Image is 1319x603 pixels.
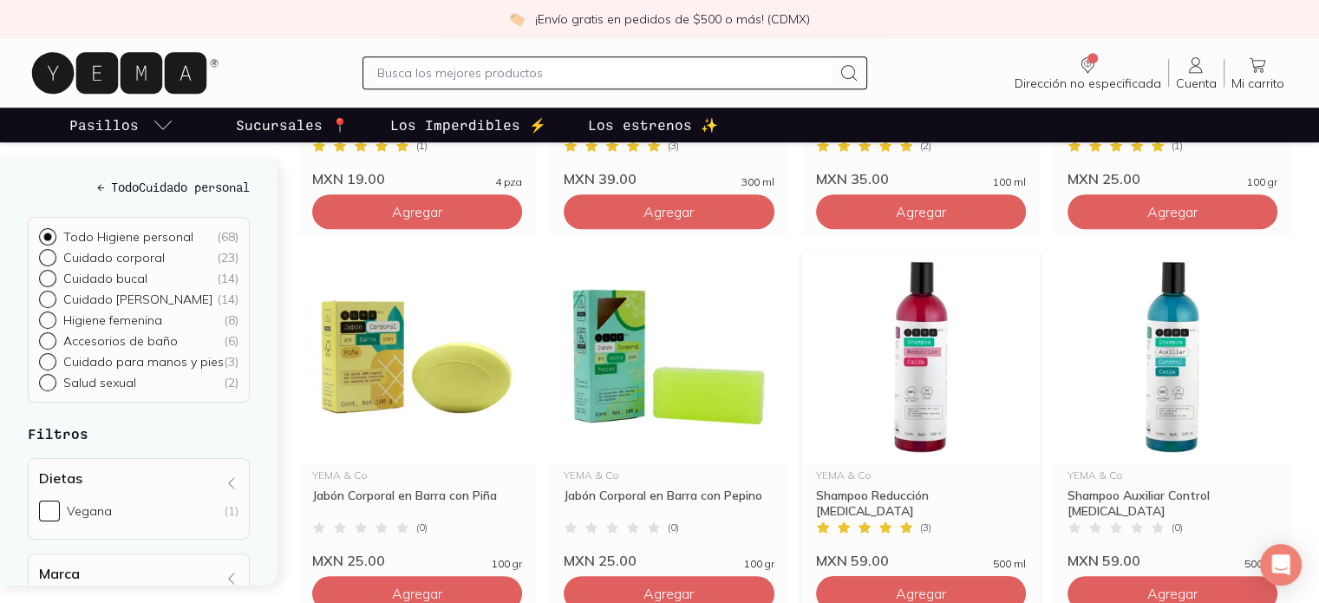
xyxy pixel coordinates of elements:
[668,141,679,151] span: ( 3 )
[920,141,931,151] span: ( 2 )
[1247,177,1277,187] span: 100 gr
[224,334,238,350] div: ( 6 )
[564,552,637,569] span: MXN 25.00
[1054,250,1291,463] img: Shampoo Reducción Caída
[588,115,718,135] p: Los estrenos ✨
[1224,55,1291,91] a: Mi carrito
[28,179,250,197] h5: ← Todo Cuidado personal
[1068,470,1277,481] div: YEMA & Co
[217,251,238,266] div: ( 23 )
[643,203,694,220] span: Agregar
[225,504,238,520] div: (1)
[217,272,238,287] div: ( 14 )
[1147,203,1198,220] span: Agregar
[69,115,139,135] p: Pasillos
[298,250,536,463] img: Jabón Corporal en Barra con Piña
[668,522,679,533] span: ( 0 )
[39,566,80,583] h4: Marca
[509,11,525,27] img: check
[217,292,238,308] div: ( 14 )
[492,559,522,569] span: 100 gr
[1068,170,1140,187] span: MXN 25.00
[495,177,522,187] span: 4 pza
[39,501,60,522] input: Vegana(1)
[298,250,536,569] a: Jabón Corporal en Barra con PiñaYEMA & CoJabón Corporal en Barra con Piña(0)MXN 25.00100 gr
[741,177,774,187] span: 300 ml
[550,250,787,569] a: Jabón Corporal en Barra con PepinoYEMA & CoJabón Corporal en Barra con Pepino(0)MXN 25.00100 gr
[1008,55,1168,91] a: Dirección no especificada
[312,470,522,481] div: YEMA & Co
[802,250,1040,463] img: Shampoo Reducción Caída
[896,203,946,220] span: Agregar
[744,559,774,569] span: 100 gr
[1169,55,1224,91] a: Cuenta
[63,230,193,246] p: Todo Higiene personal
[224,313,238,329] div: ( 8 )
[1068,488,1277,519] div: Shampoo Auxiliar Control [MEDICAL_DATA]
[564,488,774,519] div: Jabón Corporal en Barra con Pepino
[1054,250,1291,569] a: Shampoo Reducción CaídaYEMA & CoShampoo Auxiliar Control [MEDICAL_DATA](0)MXN 59.00500 ml
[643,585,694,602] span: Agregar
[1260,544,1302,586] div: Open Intercom Messenger
[63,355,224,370] p: Cuidado para manos y pies
[63,292,212,308] p: Cuidado [PERSON_NAME]
[816,552,889,569] span: MXN 59.00
[28,179,250,197] a: ← TodoCuidado personal
[63,376,136,391] p: Salud sexual
[390,115,546,135] p: Los Imperdibles ⚡️
[232,108,352,142] a: Sucursales 📍
[802,250,1040,569] a: Shampoo Reducción CaídaYEMA & CoShampoo Reducción [MEDICAL_DATA](3)MXN 59.00500 ml
[1172,522,1183,533] span: ( 0 )
[416,522,428,533] span: ( 0 )
[816,470,1026,481] div: YEMA & Co
[224,355,238,370] div: ( 3 )
[1231,75,1284,91] span: Mi carrito
[312,194,522,229] button: Agregar
[550,250,787,463] img: Jabón Corporal en Barra con Pepino
[564,194,774,229] button: Agregar
[816,194,1026,229] button: Agregar
[28,459,250,541] div: Dietas
[816,488,1026,519] div: Shampoo Reducción [MEDICAL_DATA]
[377,62,833,83] input: Busca los mejores productos
[1172,141,1183,151] span: ( 1 )
[392,585,442,602] span: Agregar
[67,504,112,520] div: Vegana
[896,585,946,602] span: Agregar
[63,313,162,329] p: Higiene femenina
[236,115,349,135] p: Sucursales 📍
[920,522,931,533] span: ( 3 )
[66,108,177,142] a: pasillo-todos-link
[1244,559,1277,569] span: 500 ml
[564,470,774,481] div: YEMA & Co
[584,108,722,142] a: Los estrenos ✨
[1147,585,1198,602] span: Agregar
[312,488,522,519] div: Jabón Corporal en Barra con Piña
[39,470,82,488] h4: Dietas
[387,108,550,142] a: Los Imperdibles ⚡️
[224,376,238,391] div: ( 2 )
[535,10,810,28] p: ¡Envío gratis en pedidos de $500 o más! (CDMX)
[993,177,1026,187] span: 100 ml
[816,170,889,187] span: MXN 35.00
[217,230,238,246] div: ( 68 )
[564,170,637,187] span: MXN 39.00
[63,334,178,350] p: Accesorios de baño
[63,251,165,266] p: Cuidado corporal
[1068,552,1140,569] span: MXN 59.00
[1015,75,1161,91] span: Dirección no especificada
[392,203,442,220] span: Agregar
[416,141,428,151] span: ( 1 )
[28,426,88,442] strong: Filtros
[63,272,147,287] p: Cuidado bucal
[1068,194,1277,229] button: Agregar
[312,552,385,569] span: MXN 25.00
[312,170,385,187] span: MXN 19.00
[993,559,1026,569] span: 500 ml
[1176,75,1217,91] span: Cuenta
